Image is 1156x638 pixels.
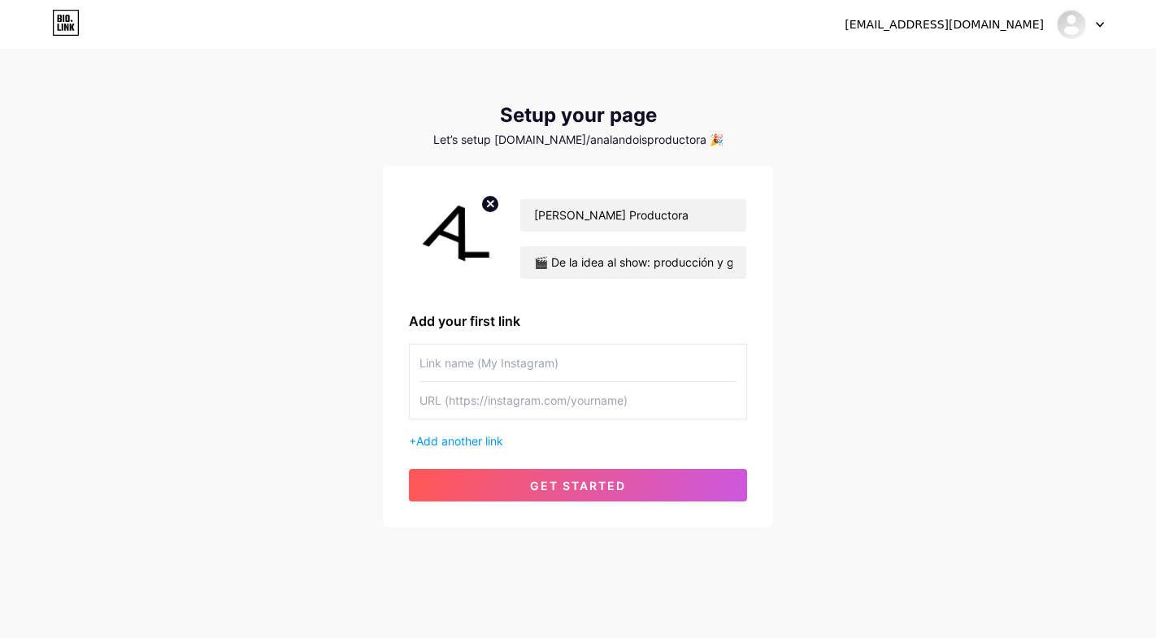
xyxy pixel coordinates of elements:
input: Link name (My Instagram) [419,345,737,381]
div: Add your first link [409,311,747,331]
button: get started [409,469,747,501]
span: get started [530,479,626,493]
input: Your name [520,199,746,232]
div: Setup your page [383,104,773,127]
input: bio [520,246,746,279]
div: Let’s setup [DOMAIN_NAME]/analandoisproductora 🎉 [383,133,773,146]
div: [EMAIL_ADDRESS][DOMAIN_NAME] [845,16,1044,33]
input: URL (https://instagram.com/yourname) [419,382,737,419]
img: profile pic [409,192,500,285]
span: Add another link [416,434,503,448]
img: analandoisproductora [1056,9,1087,40]
div: + [409,432,747,449]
